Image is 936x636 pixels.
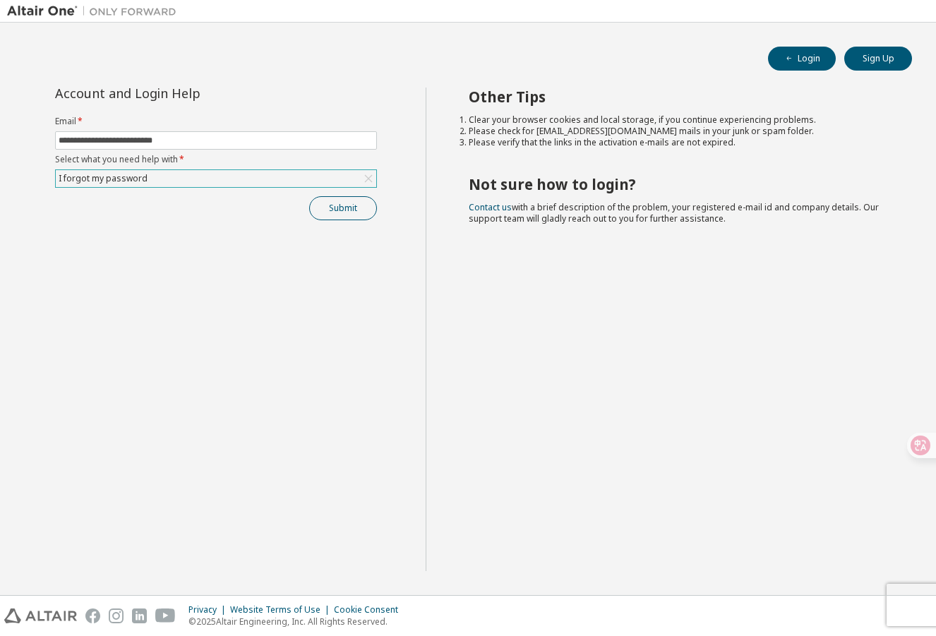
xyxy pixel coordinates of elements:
label: Email [55,116,377,127]
div: Privacy [188,604,230,616]
div: Account and Login Help [55,88,313,99]
div: I forgot my password [56,170,376,187]
img: altair_logo.svg [4,608,77,623]
h2: Other Tips [469,88,887,106]
a: Contact us [469,201,512,213]
img: Altair One [7,4,184,18]
span: with a brief description of the problem, your registered e-mail id and company details. Our suppo... [469,201,879,224]
img: facebook.svg [85,608,100,623]
li: Clear your browser cookies and local storage, if you continue experiencing problems. [469,114,887,126]
button: Submit [309,196,377,220]
img: youtube.svg [155,608,176,623]
li: Please verify that the links in the activation e-mails are not expired. [469,137,887,148]
button: Sign Up [844,47,912,71]
div: Website Terms of Use [230,604,334,616]
img: instagram.svg [109,608,124,623]
button: Login [768,47,836,71]
div: Cookie Consent [334,604,407,616]
img: linkedin.svg [132,608,147,623]
label: Select what you need help with [55,154,377,165]
h2: Not sure how to login? [469,175,887,193]
div: I forgot my password [56,171,150,186]
li: Please check for [EMAIL_ADDRESS][DOMAIN_NAME] mails in your junk or spam folder. [469,126,887,137]
p: © 2025 Altair Engineering, Inc. All Rights Reserved. [188,616,407,628]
